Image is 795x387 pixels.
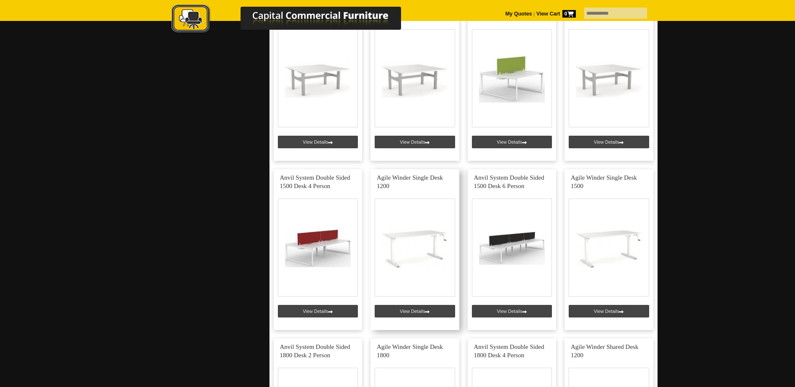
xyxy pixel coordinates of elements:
[562,10,576,18] span: 0
[536,11,576,17] strong: View Cart
[535,11,575,17] a: View Cart0
[148,4,442,37] a: Capital Commercial Furniture Logo
[505,11,532,17] a: My Quotes
[148,4,442,35] img: Capital Commercial Furniture Logo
